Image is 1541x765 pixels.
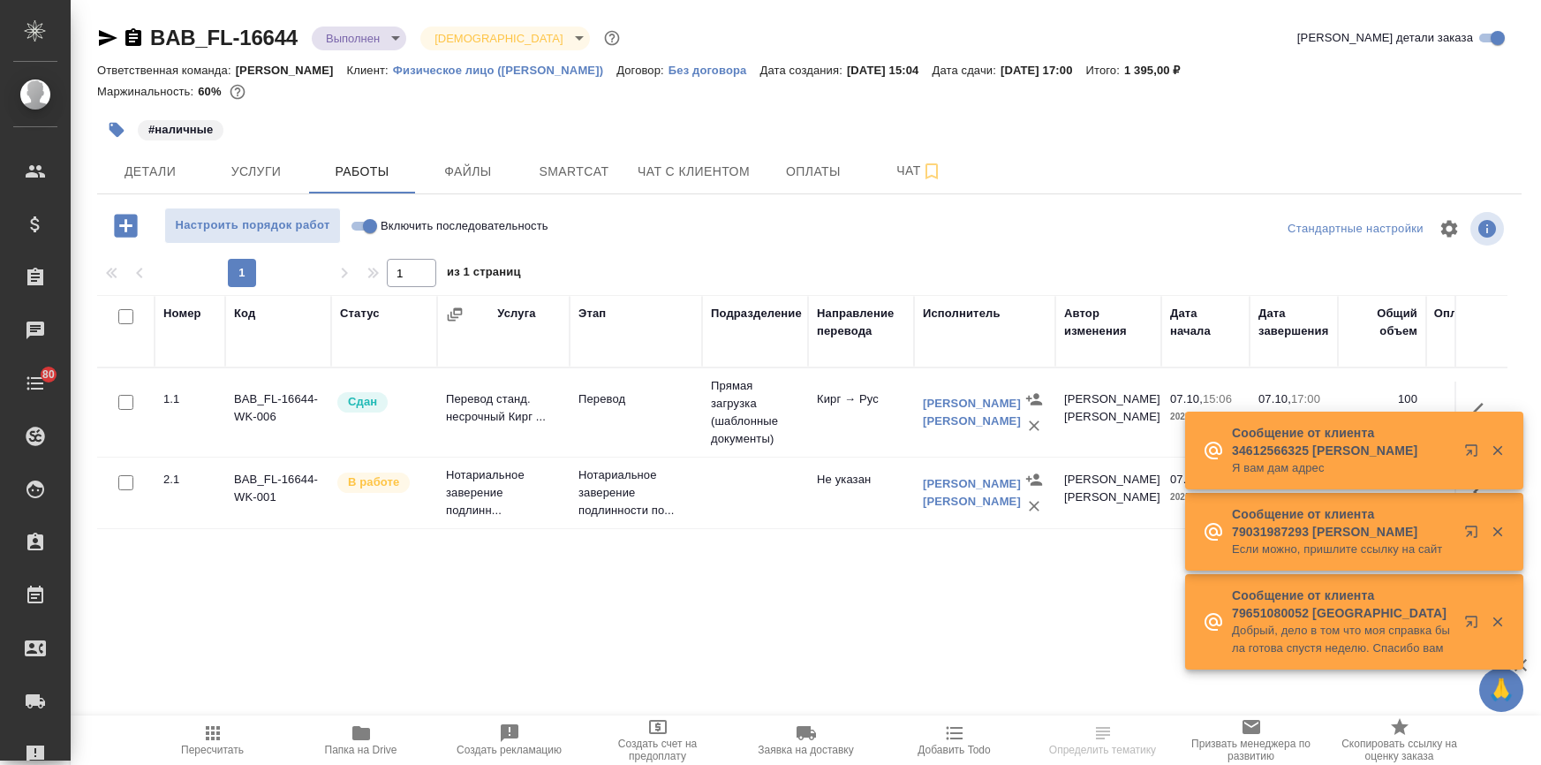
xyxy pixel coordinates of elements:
div: Автор изменения [1064,305,1152,340]
button: Чтобы определение сработало, загрузи исходные файлы на странице "файлы" и привяжи проект в SmartCat [1029,716,1177,765]
button: Доп статусы указывают на важность/срочность заказа [601,27,623,49]
p: Дата создания: [759,64,846,77]
button: Сгруппировать [446,306,464,323]
button: Настроить порядок работ [164,208,341,244]
div: Менеджер проверил работу исполнителя, передает ее на следующий этап [336,390,428,414]
span: Услуги [214,161,298,183]
p: слово [1435,408,1523,426]
button: Открыть в новой вкладке [1454,433,1496,475]
p: Перевод [578,390,693,408]
p: Я вам дам адрес [1232,459,1453,477]
div: Направление перевода [817,305,905,340]
div: Код [234,305,255,322]
p: Сдан [348,393,377,411]
p: слово [1347,408,1417,426]
p: Клиент: [347,64,393,77]
button: Скопировать ссылку [123,27,144,49]
p: 17:00 [1291,392,1320,405]
p: 2025 [1170,408,1241,426]
button: [DEMOGRAPHIC_DATA] [429,31,568,46]
div: Общий объем [1347,305,1417,340]
div: split button [1283,216,1428,243]
button: Здесь прячутся важные кнопки [1462,390,1505,433]
p: [DATE] 17:00 [1001,64,1086,77]
a: [PERSON_NAME] [PERSON_NAME] [923,397,1021,428]
p: Сообщение от клиента 34612566325 [PERSON_NAME] [1232,424,1453,459]
span: Включить последовательность [381,217,548,235]
span: Оплаты [771,161,856,183]
p: Ответственная команда: [97,64,236,77]
p: 15:06 [1203,392,1232,405]
p: 100 [1435,390,1523,408]
div: Услуга [497,305,535,322]
div: Исполнитель выполняет работу [336,471,428,495]
button: Удалить [1021,413,1047,439]
button: Удалить [1021,493,1047,519]
button: Назначить [1021,386,1047,413]
p: Без договора [669,64,760,77]
p: Сообщение от клиента 79031987293 [PERSON_NAME] [1232,505,1453,541]
button: Добавить тэг [97,110,136,149]
div: 1.1 [163,390,216,408]
p: 1 395,00 ₽ [1124,64,1194,77]
td: Нотариальное заверение подлинн... [437,458,570,528]
div: Номер [163,305,201,322]
a: BAB_FL-16644 [150,26,298,49]
p: Итого: [1086,64,1124,77]
div: Выполнен [312,27,406,50]
div: Этап [578,305,606,322]
p: Сообщение от клиента 79651080052 [GEOGRAPHIC_DATA] [1232,587,1453,622]
a: 80 [4,361,66,405]
button: Открыть в новой вкладке [1454,604,1496,647]
p: В работе [348,473,399,491]
span: Настроить порядок работ [174,216,331,236]
p: Маржинальность: [97,85,198,98]
td: [PERSON_NAME] [PERSON_NAME] [1055,462,1161,524]
a: [PERSON_NAME] [PERSON_NAME] [923,477,1021,508]
span: Smartcat [532,161,616,183]
div: Дата начала [1170,305,1241,340]
span: Чат [877,160,962,182]
p: Если можно, пришлите ссылку на сайт [1232,541,1453,558]
div: Выполнен [420,27,589,50]
td: Кирг → Рус [808,382,914,443]
p: 100 [1347,390,1417,408]
a: Физическое лицо ([PERSON_NAME]) [393,62,616,77]
td: BAB_FL-16644-WK-006 [225,382,331,443]
span: 80 [32,366,65,383]
span: Детали [108,161,193,183]
p: Нотариальное заверение подлинности по... [578,466,693,519]
p: 07.10, [1170,392,1203,405]
span: Файлы [426,161,510,183]
span: Чат с клиентом [638,161,750,183]
p: 2025 [1258,408,1329,426]
div: Статус [340,305,380,322]
button: Открыть в новой вкладке [1454,514,1496,557]
span: Посмотреть информацию [1470,212,1507,246]
td: Прямая загрузка (шаблонные документы) [702,368,808,457]
div: Подразделение [711,305,802,322]
button: 470.00 RUB; [226,80,249,103]
p: [PERSON_NAME] [236,64,347,77]
p: Физическое лицо ([PERSON_NAME]) [393,64,616,77]
p: Договор: [616,64,669,77]
td: BAB_FL-16644-WK-001 [225,462,331,524]
p: Дата сдачи: [933,64,1001,77]
a: Без договора [669,62,760,77]
button: Назначить [1021,466,1047,493]
span: из 1 страниц [447,261,521,287]
p: 07.10, [1258,392,1291,405]
button: Скопировать ссылку для ЯМессенджера [97,27,118,49]
span: Работы [320,161,404,183]
button: Закрыть [1479,614,1515,630]
div: Исполнитель [923,305,1001,322]
p: 07.10, [1170,473,1203,486]
button: Добавить работу [102,208,150,244]
svg: Подписаться [921,161,942,182]
div: Дата завершения [1258,305,1329,340]
button: Выполнен [321,31,385,46]
td: [PERSON_NAME] [PERSON_NAME] [1055,382,1161,443]
p: Добрый, дело в том что моя справка была готова спустя неделю. Спасибо вам [1232,622,1453,657]
p: 2025 [1170,489,1241,506]
p: #наличные [148,121,213,139]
